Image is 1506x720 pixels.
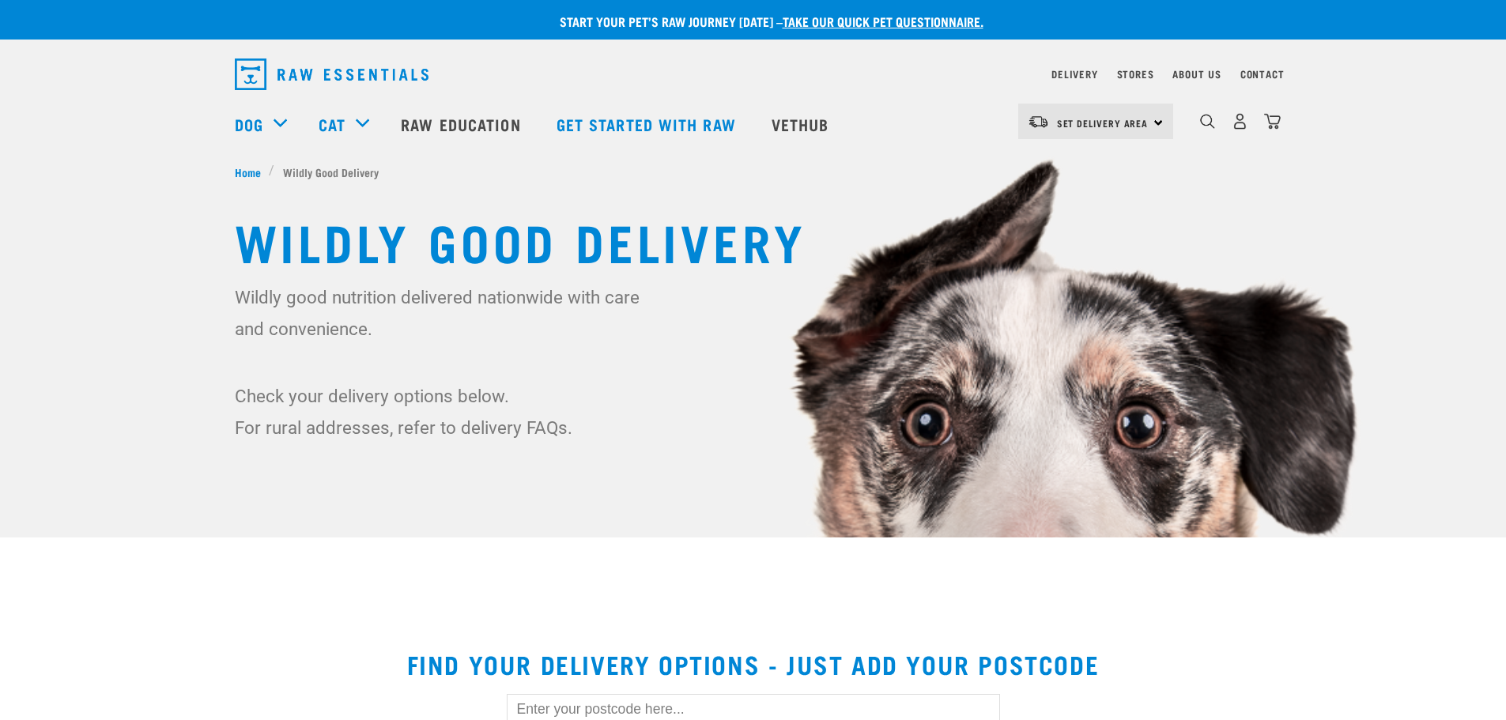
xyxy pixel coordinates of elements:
a: Get started with Raw [541,92,756,156]
a: take our quick pet questionnaire. [783,17,983,25]
img: home-icon@2x.png [1264,113,1281,130]
h2: Find your delivery options - just add your postcode [19,650,1487,678]
a: Vethub [756,92,849,156]
a: Home [235,164,270,180]
nav: breadcrumbs [235,164,1272,180]
a: Cat [319,112,345,136]
a: Dog [235,112,263,136]
p: Wildly good nutrition delivered nationwide with care and convenience. [235,281,650,345]
a: Stores [1117,71,1154,77]
a: Raw Education [385,92,540,156]
nav: dropdown navigation [222,52,1285,96]
a: Delivery [1051,71,1097,77]
span: Home [235,164,261,180]
a: About Us [1172,71,1221,77]
a: Contact [1240,71,1285,77]
h1: Wildly Good Delivery [235,212,1272,269]
p: Check your delivery options below. For rural addresses, refer to delivery FAQs. [235,380,650,443]
img: user.png [1232,113,1248,130]
img: home-icon-1@2x.png [1200,114,1215,129]
img: van-moving.png [1028,115,1049,129]
span: Set Delivery Area [1057,120,1149,126]
img: Raw Essentials Logo [235,58,428,90]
